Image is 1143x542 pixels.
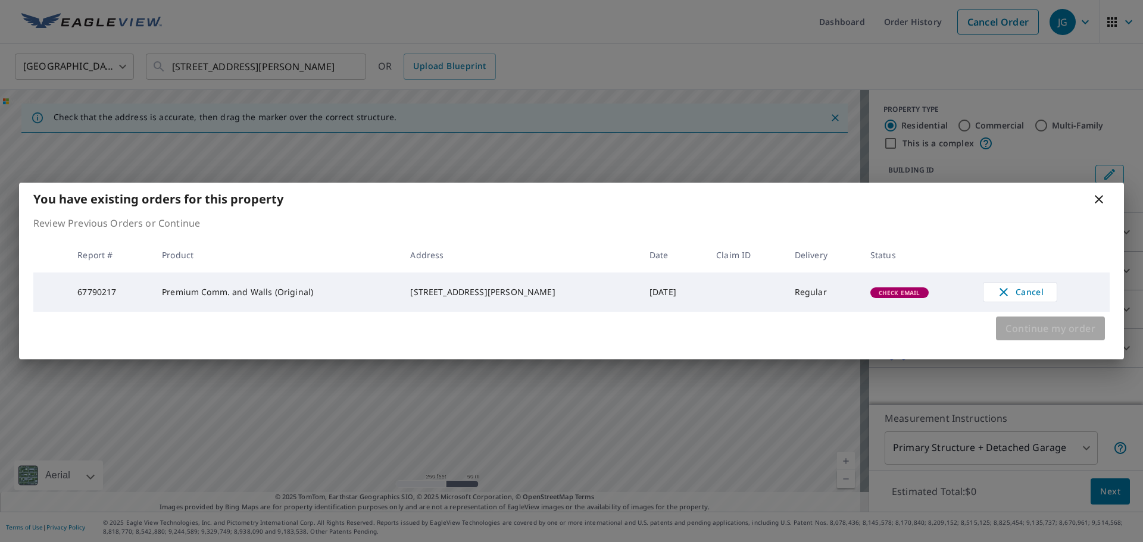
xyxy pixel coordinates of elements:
th: Address [401,237,640,272]
button: Continue my order [996,317,1105,340]
th: Date [640,237,707,272]
th: Claim ID [707,237,785,272]
td: Regular [785,272,861,312]
td: 67790217 [68,272,152,312]
b: You have existing orders for this property [33,191,283,207]
th: Status [861,237,973,272]
div: [STREET_ADDRESS][PERSON_NAME] [410,286,630,298]
th: Delivery [785,237,861,272]
th: Report # [68,237,152,272]
span: Continue my order [1005,320,1095,337]
p: Review Previous Orders or Continue [33,216,1110,230]
td: Premium Comm. and Walls (Original) [152,272,401,312]
th: Product [152,237,401,272]
span: Cancel [995,285,1045,299]
span: Check Email [872,289,927,297]
td: [DATE] [640,272,707,312]
button: Cancel [983,282,1057,302]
